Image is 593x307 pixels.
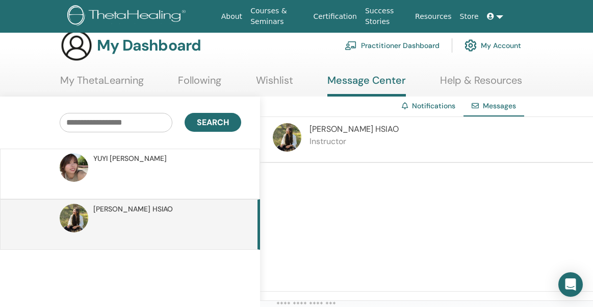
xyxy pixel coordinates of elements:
[93,204,173,215] span: [PERSON_NAME] HSIAO
[412,101,455,110] a: Notifications
[310,124,399,134] span: [PERSON_NAME] HSIAO
[345,34,440,57] a: Practitioner Dashboard
[411,7,456,26] a: Resources
[197,117,229,128] span: Search
[256,74,293,94] a: Wishlist
[67,5,189,28] img: logo.png
[178,74,221,94] a: Following
[310,135,399,148] p: Instructor
[483,101,516,110] span: Messages
[558,272,583,297] div: Open Intercom Messenger
[60,29,93,62] img: generic-user-icon.jpg
[60,74,144,94] a: My ThetaLearning
[309,7,360,26] a: Certification
[60,153,88,182] img: default.jpg
[97,36,201,55] h3: My Dashboard
[465,37,477,54] img: cog.svg
[361,2,411,31] a: Success Stories
[345,41,357,50] img: chalkboard-teacher.svg
[456,7,483,26] a: Store
[440,74,522,94] a: Help & Resources
[327,74,406,97] a: Message Center
[60,204,88,232] img: default.jpg
[273,123,301,152] img: default.jpg
[465,34,521,57] a: My Account
[93,153,167,164] span: YUYI [PERSON_NAME]
[246,2,309,31] a: Courses & Seminars
[217,7,246,26] a: About
[185,113,241,132] button: Search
